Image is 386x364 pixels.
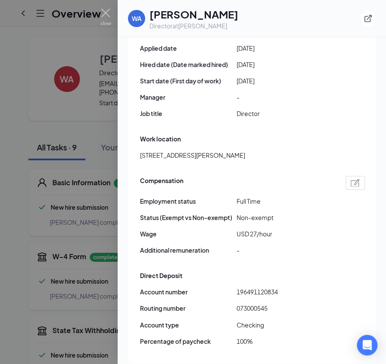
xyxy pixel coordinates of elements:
span: Employment status [140,196,237,206]
button: ExternalLink [360,11,376,26]
span: Director [237,109,333,118]
span: Start date (First day of work) [140,76,237,86]
div: Director at [PERSON_NAME] [149,21,238,30]
span: 100% [237,336,333,346]
span: 073000545 [237,303,333,313]
span: Manager [140,92,237,102]
div: WA [132,14,142,23]
span: [DATE] [237,76,333,86]
span: Percentage of paycheck [140,336,237,346]
span: - [237,245,333,255]
span: Job title [140,109,237,118]
span: Work location [140,134,181,144]
span: Applied date [140,43,237,53]
span: Direct Deposit [140,271,182,280]
span: 196491120834 [237,287,333,297]
span: Checking [237,320,333,329]
span: Hired date (Date marked hired) [140,60,237,69]
span: [STREET_ADDRESS][PERSON_NAME] [140,150,245,160]
span: USD 27/hour [237,229,333,239]
span: Compensation [140,176,183,190]
div: Open Intercom Messenger [357,335,377,355]
span: - [237,92,333,102]
span: Wage [140,229,237,239]
span: Full Time [237,196,333,206]
span: Additional remuneration [140,245,237,255]
span: Status (Exempt vs Non-exempt) [140,213,237,222]
span: [DATE] [237,43,333,53]
h1: [PERSON_NAME] [149,7,238,21]
svg: ExternalLink [364,14,372,23]
span: Account type [140,320,237,329]
span: Account number [140,287,237,297]
span: [DATE] [237,60,333,69]
span: Routing number [140,303,237,313]
span: Non-exempt [237,213,333,222]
